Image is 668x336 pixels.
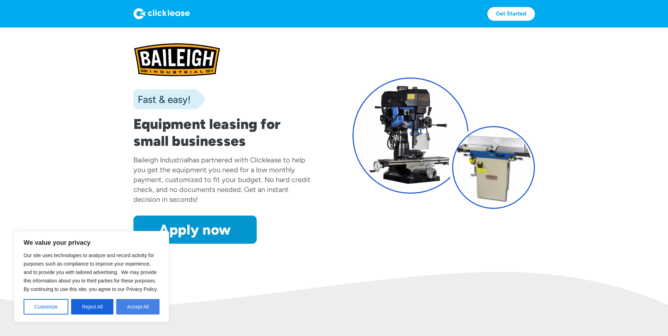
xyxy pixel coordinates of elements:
div: Fast & easy! [133,92,191,106]
h1: Equipment leasing for small businesses [133,116,316,149]
span: Our site uses technologies to analyze and record activity for purposes such as compliance to impr... [24,253,158,292]
button: Reject All [71,299,113,315]
img: Logo [133,8,190,19]
p: We value your privacy [24,238,160,247]
a: Apply now [133,216,257,244]
button: Accept All [116,299,160,315]
div: We value your privacy [14,231,169,322]
div: has partnered with Clicklease to help you get the equipment you need for a low monthly payment, c... [133,156,311,204]
div: Baileigh Industrial [133,156,189,164]
a: Get Started [487,7,535,21]
button: Customize [24,299,68,315]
